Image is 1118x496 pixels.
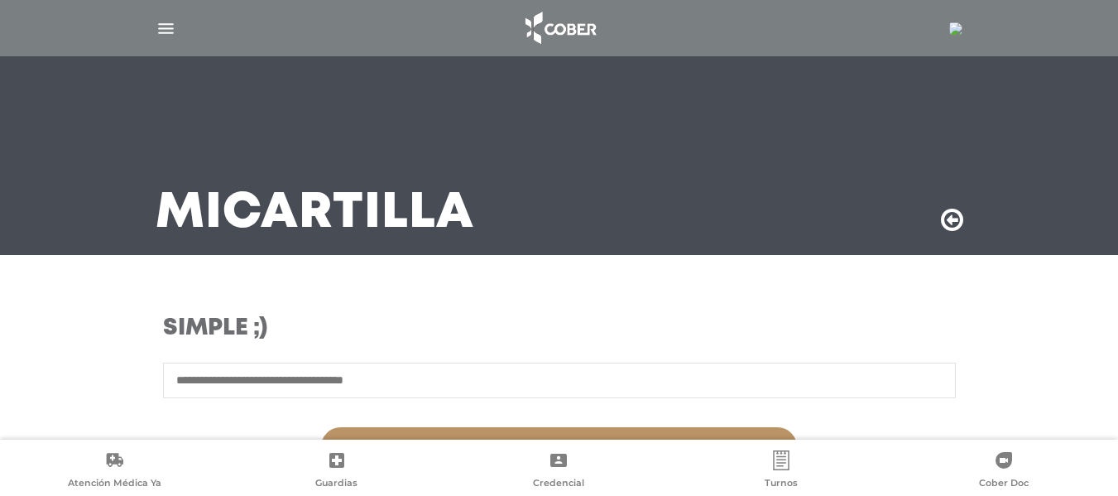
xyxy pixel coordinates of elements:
a: Credencial [448,450,670,493]
span: Guardias [315,477,357,492]
a: Turnos [670,450,893,493]
span: Credencial [533,477,584,492]
img: logo_cober_home-white.png [516,8,603,48]
span: Turnos [765,477,798,492]
h3: Mi Cartilla [156,192,474,235]
span: Cober Doc [979,477,1029,492]
a: Guardias [226,450,449,493]
span: Atención Médica Ya [68,477,161,492]
h3: Simple ;) [163,315,665,343]
img: Cober_menu-lines-white.svg [156,18,176,39]
a: Atención Médica Ya [3,450,226,493]
a: Cober Doc [892,450,1115,493]
img: 7294 [949,22,962,36]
